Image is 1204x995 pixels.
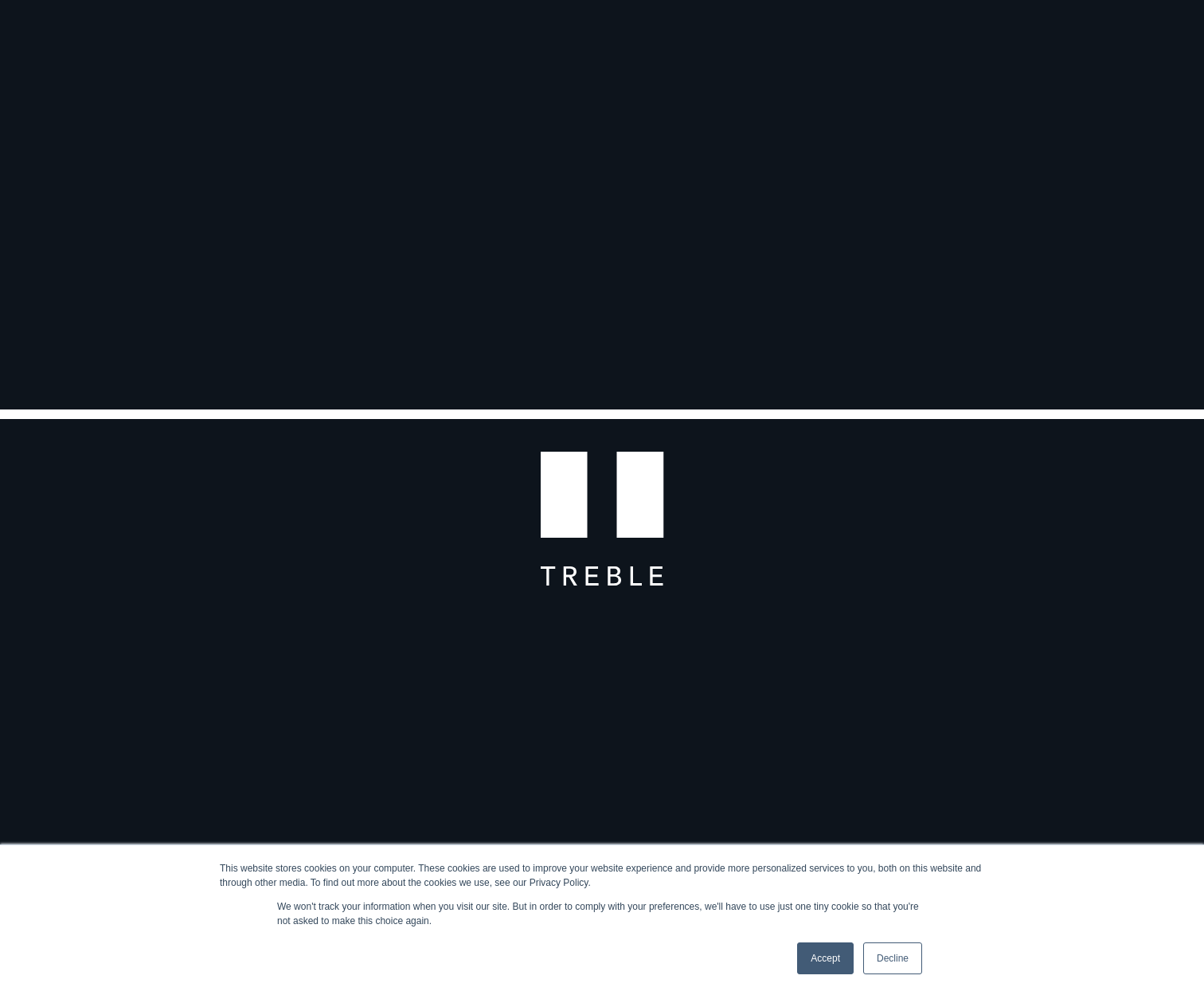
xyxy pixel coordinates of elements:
[220,861,984,890] div: This website stores cookies on your computer. These cookies are used to improve your website expe...
[541,409,664,586] img: T
[863,942,922,974] a: Decline
[277,899,927,928] p: We won't track your information when you visit our site. But in order to comply with your prefere...
[797,942,854,974] a: Accept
